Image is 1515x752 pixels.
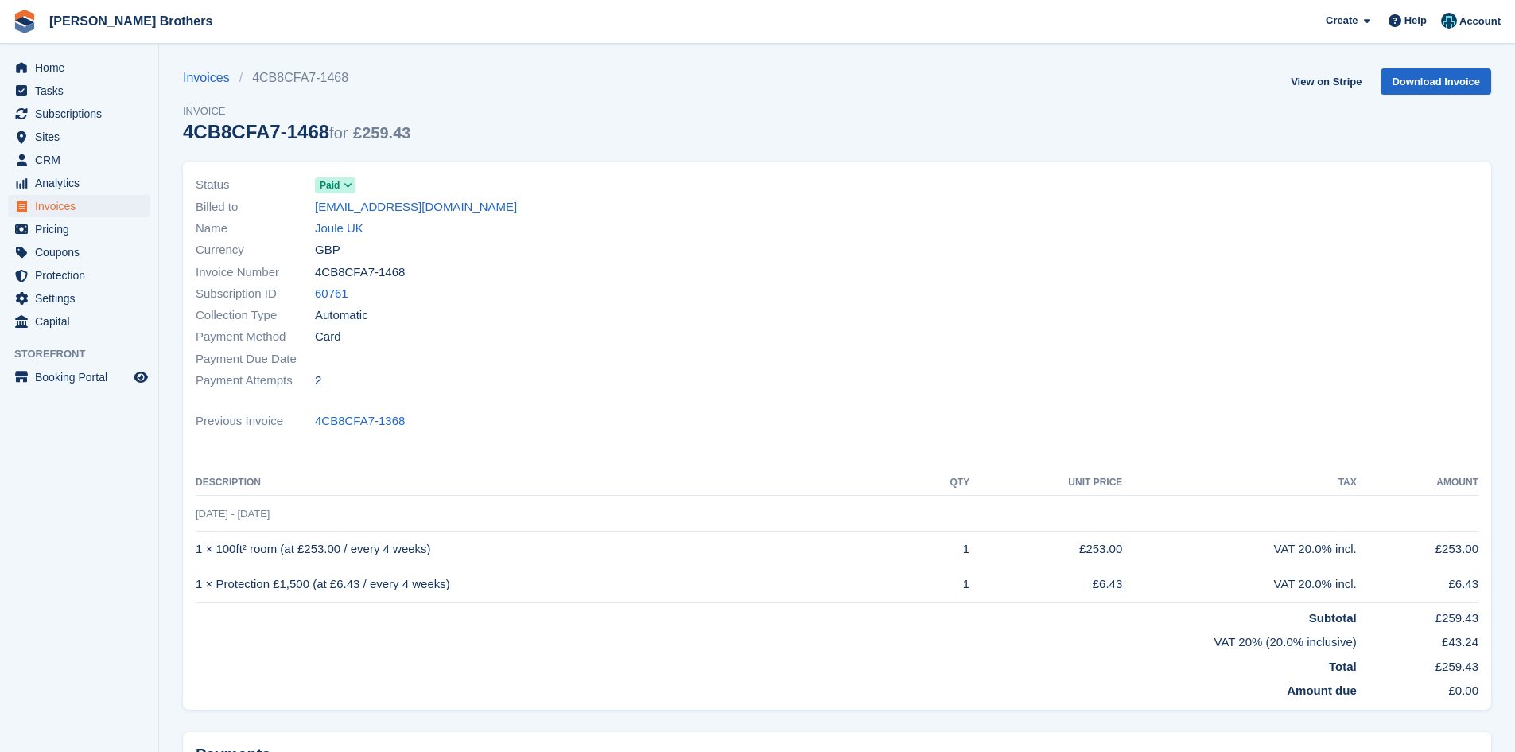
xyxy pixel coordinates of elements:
[196,176,315,194] span: Status
[35,103,130,125] span: Subscriptions
[8,310,150,333] a: menu
[353,124,410,142] span: £259.43
[1287,684,1357,697] strong: Amount due
[196,532,914,567] td: 1 × 100ft² room (at £253.00 / every 4 weeks)
[183,68,410,88] nav: breadcrumbs
[35,218,130,240] span: Pricing
[14,346,158,362] span: Storefront
[1357,652,1478,676] td: £259.43
[131,368,150,387] a: Preview store
[1309,611,1357,625] strong: Subtotal
[914,470,969,496] th: QTY
[35,241,130,263] span: Coupons
[969,567,1122,602] td: £6.43
[35,56,130,79] span: Home
[8,218,150,240] a: menu
[1441,13,1457,29] img: Helen Eldridge
[1357,627,1478,652] td: £43.24
[196,372,315,390] span: Payment Attempts
[1326,13,1358,29] span: Create
[196,508,270,520] span: [DATE] - [DATE]
[8,80,150,102] a: menu
[196,627,1357,652] td: VAT 20% (20.0% inclusive)
[315,306,368,325] span: Automatic
[315,328,341,346] span: Card
[315,285,348,303] a: 60761
[196,263,315,282] span: Invoice Number
[315,412,405,431] a: 4CB8CFA7-1368
[196,241,315,259] span: Currency
[315,241,340,259] span: GBP
[8,172,150,194] a: menu
[196,306,315,325] span: Collection Type
[196,350,315,368] span: Payment Due Date
[8,126,150,148] a: menu
[1381,68,1491,95] a: Download Invoice
[914,567,969,602] td: 1
[35,172,130,194] span: Analytics
[969,470,1122,496] th: Unit Price
[13,10,37,33] img: stora-icon-8386f47178a22dfd0bd8f6a31ec36ba5ce8667c1dd55bd0f319d3a0aa187defe.svg
[1122,575,1356,594] div: VAT 20.0% incl.
[1284,68,1368,95] a: View on Stripe
[196,470,914,496] th: Description
[183,121,410,142] div: 4CB8CFA7-1468
[35,264,130,286] span: Protection
[196,567,914,602] td: 1 × Protection £1,500 (at £6.43 / every 4 weeks)
[315,198,517,216] a: [EMAIL_ADDRESS][DOMAIN_NAME]
[8,287,150,310] a: menu
[35,195,130,217] span: Invoices
[329,124,348,142] span: for
[196,198,315,216] span: Billed to
[969,532,1122,567] td: £253.00
[1459,14,1501,29] span: Account
[8,264,150,286] a: menu
[8,241,150,263] a: menu
[183,103,410,119] span: Invoice
[35,149,130,171] span: CRM
[315,220,363,238] a: Joule UK
[1357,470,1478,496] th: Amount
[8,56,150,79] a: menu
[1357,676,1478,700] td: £0.00
[1404,13,1427,29] span: Help
[1122,470,1356,496] th: Tax
[35,126,130,148] span: Sites
[183,68,239,88] a: Invoices
[8,195,150,217] a: menu
[315,263,405,282] span: 4CB8CFA7-1468
[8,366,150,388] a: menu
[196,220,315,238] span: Name
[1122,540,1356,559] div: VAT 20.0% incl.
[196,285,315,303] span: Subscription ID
[1357,602,1478,627] td: £259.43
[320,178,340,193] span: Paid
[35,287,130,310] span: Settings
[8,103,150,125] a: menu
[1357,567,1478,602] td: £6.43
[1329,660,1357,673] strong: Total
[35,310,130,333] span: Capital
[196,412,315,431] span: Previous Invoice
[35,80,130,102] span: Tasks
[1357,532,1478,567] td: £253.00
[196,328,315,346] span: Payment Method
[315,176,355,194] a: Paid
[315,372,321,390] span: 2
[35,366,130,388] span: Booking Portal
[43,8,219,34] a: [PERSON_NAME] Brothers
[914,532,969,567] td: 1
[8,149,150,171] a: menu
